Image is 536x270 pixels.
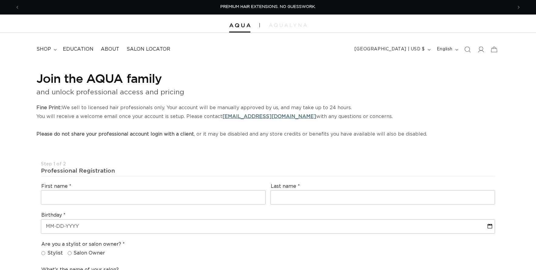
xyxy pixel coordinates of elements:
[59,42,97,56] a: Education
[47,250,63,256] span: Stylist
[33,42,59,56] summary: shop
[36,86,500,99] p: and unlock professional access and pricing
[355,46,425,52] span: [GEOGRAPHIC_DATA] | USD $
[97,42,123,56] a: About
[36,70,500,86] h1: Join the AQUA family
[222,114,316,119] a: [EMAIL_ADDRESS][DOMAIN_NAME]
[11,2,24,13] button: Previous announcement
[73,250,105,256] span: Salon Owner
[101,46,119,52] span: About
[271,183,300,190] label: Last name
[269,23,307,27] img: aqualyna.com
[220,5,316,9] span: PREMIUM HAIR EXTENSIONS. NO GUESSWORK.
[41,161,495,167] div: Step 1 of 2
[41,167,495,174] div: Professional Registration
[351,44,433,55] button: [GEOGRAPHIC_DATA] | USD $
[36,132,194,137] strong: Please do not share your professional account login with a client
[41,241,125,248] legend: Are you a stylist or salon owner?
[127,46,170,52] span: Salon Locator
[41,212,66,218] label: Birthday
[63,46,93,52] span: Education
[41,220,495,233] input: MM-DD-YYYY
[437,46,453,52] span: English
[36,105,62,110] strong: Fine Print:
[36,103,500,138] p: We sell to licensed hair professionals only. Your account will be manually approved by us, and ma...
[512,2,525,13] button: Next announcement
[123,42,174,56] a: Salon Locator
[433,44,461,55] button: English
[229,23,250,28] img: Aqua Hair Extensions
[461,43,474,56] summary: Search
[41,183,71,190] label: First name
[36,46,51,52] span: shop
